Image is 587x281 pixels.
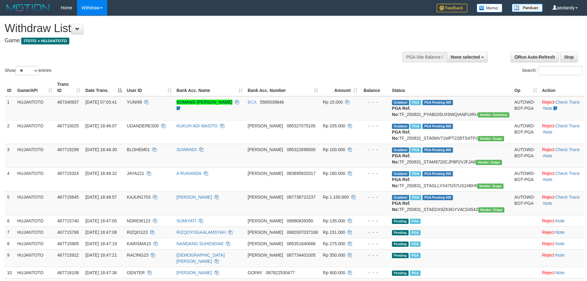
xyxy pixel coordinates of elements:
[392,124,409,129] span: Grabbed
[124,79,174,96] th: User ID: activate to sort column ascending
[478,112,509,118] span: Vendor URL: https://payment21.1velocity.biz
[15,66,39,75] select: Showentries
[85,147,117,152] span: [DATE] 18:46:30
[362,270,387,276] div: - - -
[5,226,15,238] td: 7
[287,195,316,200] span: Copy 087738722237 to clipboard
[389,191,512,215] td: TF_250831_STAEDX9ZK9GYV4CD4542
[127,123,159,128] span: UDANDERES00
[410,147,421,153] span: Marked by aeofett
[362,194,387,200] div: - - -
[15,226,55,238] td: HUJANTOTO
[362,99,387,105] div: - - -
[57,253,79,258] span: 467715922
[177,218,196,223] a: SUMIYATI
[512,120,540,144] td: AUTOWD-BOT-PGA
[127,171,144,176] span: JAYA221
[177,270,212,275] a: [PERSON_NAME]
[362,252,387,258] div: - - -
[540,96,584,120] td: · ·
[402,52,447,62] div: PGA Site Balance /
[57,100,79,105] span: 467340937
[540,79,584,96] th: Action
[57,171,79,176] span: 467715324
[540,191,584,215] td: · ·
[410,230,421,235] span: Marked by aeofett
[57,123,79,128] span: 467715025
[540,144,584,167] td: · ·
[392,253,409,258] span: Pending
[542,171,554,176] a: Reject
[512,144,540,167] td: AUTOWD-BOT-PGA
[410,253,421,258] span: Marked by aeofett
[556,253,565,258] a: Note
[392,100,409,105] span: Grabbed
[410,195,421,200] span: Marked by aeofett
[392,271,409,276] span: Pending
[360,79,389,96] th: Balance
[392,147,409,153] span: Grabbed
[323,171,345,176] span: Rp 180.000
[55,79,83,96] th: Trans ID: activate to sort column ascending
[542,230,554,235] a: Reject
[266,270,295,275] span: Copy 087822530477 to clipboard
[5,267,15,278] td: 10
[389,96,512,120] td: TF_250831_PYABGI5UX9WQIANFUIRU
[5,22,385,35] h1: Withdraw List
[15,249,55,267] td: HUJANTOTO
[323,230,345,235] span: Rp 151.000
[177,230,226,235] a: RIZQOYOGAALAMSYAH
[410,242,421,247] span: Marked by aeofett
[83,79,124,96] th: Date Trans.: activate to sort column descending
[478,207,504,213] span: Vendor URL: https://settle31.1velocity.biz
[177,147,197,152] a: SUWANDI
[323,270,345,275] span: Rp 600.000
[15,238,55,249] td: HUJANTOTO
[177,171,201,176] a: A RUKANDA
[287,147,316,152] span: Copy 085322696500 to clipboard
[323,147,345,152] span: Rp 100.000
[540,167,584,191] td: · ·
[410,124,421,129] span: Marked by aeofett
[21,38,69,44] span: ITOTO > HUJANTOTO
[57,241,79,246] span: 467715905
[392,171,409,176] span: Grabbed
[174,79,245,96] th: Bank Acc. Name: activate to sort column ascending
[5,249,15,267] td: 9
[287,123,316,128] span: Copy 085327075105 to clipboard
[85,100,117,105] span: [DATE] 07:05:41
[392,153,410,164] b: PGA Ref. No:
[392,177,410,188] b: PGA Ref. No:
[85,218,117,223] span: [DATE] 18:47:05
[287,241,316,246] span: Copy 085351840666 to clipboard
[389,79,512,96] th: Status
[15,167,55,191] td: HUJANTOTO
[543,177,552,182] a: Note
[127,100,142,105] span: YUNI99
[392,242,409,247] span: Pending
[5,215,15,226] td: 6
[5,238,15,249] td: 8
[389,120,512,144] td: TF_250831_STA0MV71MPT22BTS4TP2
[57,195,79,200] span: 467715645
[542,123,554,128] a: Reject
[392,106,410,117] b: PGA Ref. No:
[362,241,387,247] div: - - -
[85,195,117,200] span: [DATE] 18:46:57
[57,270,79,275] span: 467716108
[560,52,578,62] a: Stop
[287,253,316,258] span: Copy 087734401005 to clipboard
[248,241,283,246] span: [PERSON_NAME]
[556,147,580,152] a: Check Trans
[362,147,387,153] div: - - -
[511,52,559,62] a: Run Auto-Refresh
[447,52,488,62] button: None selected
[543,153,552,158] a: Note
[392,219,409,224] span: Pending
[542,100,554,105] a: Reject
[287,171,316,176] span: Copy 083895820317 to clipboard
[451,55,480,60] span: None selected
[540,238,584,249] td: ·
[248,218,283,223] span: [PERSON_NAME]
[5,3,51,12] img: MOTION_logo.png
